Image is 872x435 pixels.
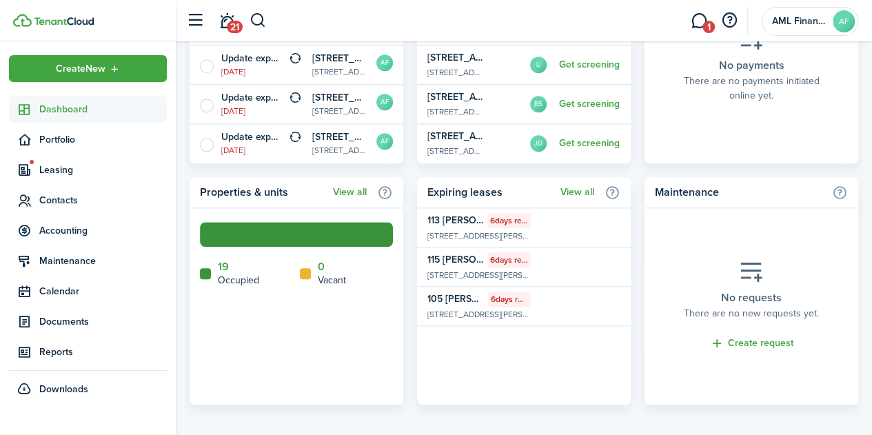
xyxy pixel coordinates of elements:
span: 21 [227,21,243,33]
a: Reports [9,338,167,365]
p: [STREET_ADDRESS][PERSON_NAME] [312,51,366,65]
widget-list-item-title: 115 [PERSON_NAME] [427,252,484,267]
span: Contacts [39,193,167,208]
span: Leasing [39,163,167,177]
button: Open resource center [718,9,741,32]
span: Documents [39,314,167,329]
button: Open sidebar [182,8,208,34]
p: [STREET_ADDRESS][PERSON_NAME] [312,105,366,117]
a: 0 [318,261,325,273]
span: Calendar [39,284,167,299]
placeholder-description: There are no new requests yet. [684,306,819,321]
p: [STREET_ADDRESS][PERSON_NAME] [312,144,366,156]
a: View all [333,187,367,198]
widget-list-item-description: [STREET_ADDRESS][PERSON_NAME] [427,308,531,321]
img: TenantCloud [13,14,32,27]
widget-list-item-description: [STREET_ADDRESS][PERSON_NAME] [427,145,483,157]
widget-list-item-title: Update expenses [221,51,282,65]
span: Dashboard [39,102,167,117]
avatar-text: AF [376,54,393,71]
p: [STREET_ADDRESS][PERSON_NAME] [312,90,366,105]
widget-list-item-description: [STREET_ADDRESS][PERSON_NAME] [427,269,531,281]
home-widget-title: Properties & units [200,184,326,201]
span: Portfolio [39,132,167,147]
a: Dashboard [9,96,167,123]
home-widget-title: Vacant [318,273,346,287]
avatar-text: AF [376,133,393,150]
placeholder-title: No payments [719,57,784,74]
p: [STREET_ADDRESS][PERSON_NAME] [312,65,366,78]
span: 6 days remaining [491,293,528,305]
placeholder-description: There are no payments initiated online yet. [676,74,827,103]
time: [DATE] [221,65,245,78]
a: 19 [218,261,229,273]
span: Downloads [39,382,88,396]
home-widget-title: Occupied [218,273,259,287]
avatar-text: JD [530,135,547,152]
placeholder-title: No requests [721,290,782,306]
avatar-text: AF [833,10,855,32]
a: View all [560,187,594,198]
a: Create request [710,336,793,352]
img: TenantCloud [34,17,94,26]
widget-list-item-title: 105 [PERSON_NAME] [427,292,485,306]
home-widget-title: Maintenance [655,184,825,201]
a: Get screening [559,99,620,110]
span: Maintenance [39,254,167,268]
span: Accounting [39,223,167,238]
widget-list-item-description: [STREET_ADDRESS][PERSON_NAME] [427,230,531,242]
avatar-text: IJ [530,57,547,73]
widget-list-item-title: [STREET_ADDRESS] [427,50,483,65]
span: AML Financial Services LLC [772,17,827,26]
span: 6 days remaining [490,254,528,266]
span: Reports [39,345,167,359]
p: [STREET_ADDRESS][PERSON_NAME] [312,130,366,144]
widget-list-item-title: Update expenses [221,90,282,105]
avatar-text: BS [530,96,547,112]
span: 6 days remaining [490,214,528,227]
time: [DATE] [221,144,245,156]
span: Create New [56,64,105,74]
span: 1 [702,21,715,33]
widget-list-item-title: Update expenses [221,130,282,144]
widget-list-item-description: [STREET_ADDRESS][PERSON_NAME] [427,66,483,79]
a: Notifications [214,3,240,39]
time: [DATE] [221,105,245,117]
avatar-text: AF [376,94,393,110]
home-widget-title: Expiring leases [427,184,554,201]
widget-list-item-title: 113 [PERSON_NAME] [427,213,484,227]
a: Messaging [686,3,712,39]
widget-list-item-title: [STREET_ADDRESS] [427,90,483,104]
button: Open menu [9,55,167,82]
widget-list-item-description: [STREET_ADDRESS][PERSON_NAME] [427,105,483,118]
a: Get screening [559,138,620,149]
a: Get screening [559,59,620,70]
widget-list-item-title: [STREET_ADDRESS] [427,129,483,143]
button: Search [250,9,267,32]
